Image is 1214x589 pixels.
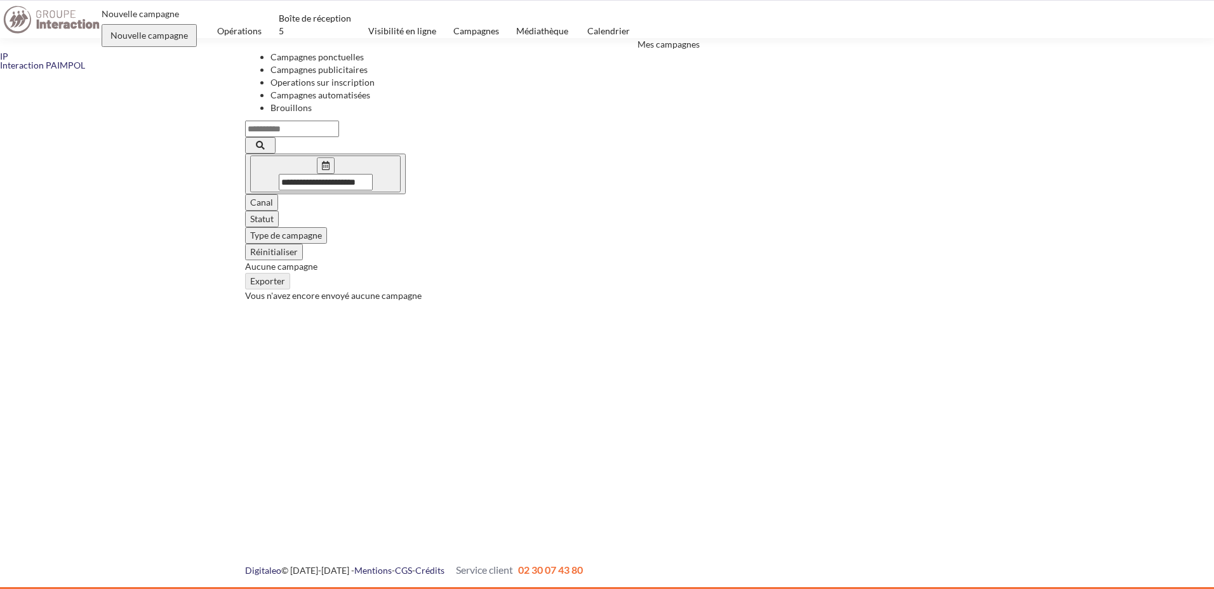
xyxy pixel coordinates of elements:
span: Campagnes automatisées [270,89,370,100]
a: Mentions [354,565,392,576]
span: Service client [456,564,513,576]
span: Opérations [217,25,262,36]
a: Campagnes [446,13,507,49]
button: Statut [245,211,279,227]
span: Calendrier [587,25,630,36]
a: Opérations [210,13,269,49]
a: Médiathèque [509,13,576,49]
span: Aucune campagne [245,261,317,272]
div: Vous n'avez encore envoyé aucune campagne [245,289,626,302]
a: Boîte de réception5 [271,1,359,49]
button: Nouvelle campagne [102,24,197,47]
span: Brouillons [270,102,312,113]
button: Réinitialiser [245,244,303,260]
a: CGS [395,565,412,576]
span: Visibilité en ligne [368,25,436,36]
span: Campagnes [453,25,499,36]
button: Type de campagne [245,227,327,244]
a: Calendrier [580,13,637,49]
a: Visibilité en ligne [361,13,444,49]
button: Canal [245,194,278,211]
div: 5 [279,25,351,37]
span: Operations sur inscription [270,77,375,88]
span: Boîte de réception [279,13,351,23]
button: Exporter [245,273,290,289]
a: Digitaleo [245,565,281,576]
span: © [DATE]-[DATE] - - - [245,565,583,576]
a: Crédits [415,565,444,576]
span: Médiathèque [516,25,568,36]
span: 02 30 07 43 80 [518,564,583,576]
